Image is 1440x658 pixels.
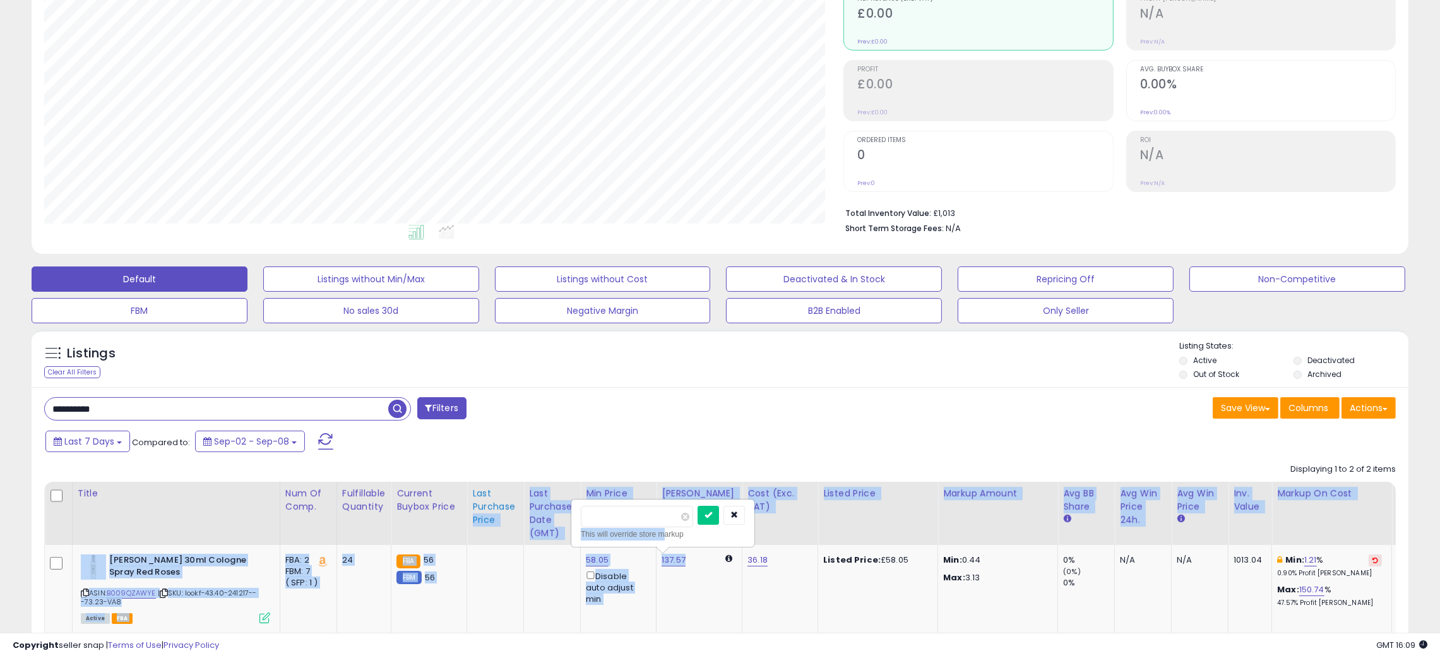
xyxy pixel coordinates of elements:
[857,38,888,45] small: Prev: £0.00
[285,554,327,566] div: FBA: 2
[943,554,1048,566] p: 0.44
[1280,397,1340,419] button: Columns
[263,266,479,292] button: Listings without Min/Max
[1213,397,1278,419] button: Save View
[586,554,609,566] a: 58.05
[81,613,110,624] span: All listings currently available for purchase on Amazon
[342,554,381,566] div: 24
[285,487,331,513] div: Num of Comp.
[1288,402,1328,414] span: Columns
[78,487,275,500] div: Title
[1063,513,1071,525] small: Avg BB Share.
[823,554,881,566] b: Listed Price:
[857,66,1112,73] span: Profit
[1277,599,1382,607] p: 47.57% Profit [PERSON_NAME]
[1063,566,1081,577] small: (0%)
[1140,66,1395,73] span: Avg. Buybox Share
[958,298,1174,323] button: Only Seller
[285,577,327,589] div: ( SFP: 1 )
[495,266,711,292] button: Listings without Cost
[81,588,257,607] span: | SKU: lookf-43.40-241217---73.23-VA8
[1277,487,1386,500] div: Markup on Cost
[1140,38,1165,45] small: Prev: N/A
[13,639,59,651] strong: Copyright
[32,266,247,292] button: Default
[1376,639,1427,651] span: 2025-09-16 16:09 GMT
[662,487,737,500] div: [PERSON_NAME]
[495,298,711,323] button: Negative Margin
[107,588,156,599] a: B009QZAWYE
[396,554,420,568] small: FBA
[396,571,421,584] small: FBM
[81,554,106,580] img: 31V3hsDFelL._SL40_.jpg
[958,266,1174,292] button: Repricing Off
[1307,369,1342,380] label: Archived
[857,179,875,187] small: Prev: 0
[943,572,1048,583] p: 3.13
[285,566,327,577] div: FBM: 7
[1193,355,1217,366] label: Active
[1277,554,1382,578] div: %
[1272,482,1392,545] th: The percentage added to the cost of goods (COGS) that forms the calculator for Min & Max prices.
[1277,569,1382,578] p: 0.90% Profit [PERSON_NAME]
[1120,487,1166,527] div: Avg Win Price 24h.
[1290,464,1396,476] div: Displaying 1 to 2 of 2 items
[857,148,1112,165] h2: 0
[823,487,932,500] div: Listed Price
[214,435,289,448] span: Sep-02 - Sep-08
[263,298,479,323] button: No sales 30d
[725,554,732,563] i: Calculated using Dynamic Max Price.
[1277,556,1282,564] i: This overrides the store level min markup for this listing
[1140,6,1395,23] h2: N/A
[1177,554,1218,566] div: N/A
[1372,557,1378,563] i: Revert to store-level Min Markup
[857,109,888,116] small: Prev: £0.00
[44,366,100,378] div: Clear All Filters
[32,298,247,323] button: FBM
[845,208,931,218] b: Total Inventory Value:
[747,554,768,566] a: 36.18
[13,640,219,652] div: seller snap | |
[586,569,646,605] div: Disable auto adjust min
[823,554,928,566] div: £58.05
[1140,109,1170,116] small: Prev: 0.00%
[943,554,962,566] strong: Min:
[857,77,1112,94] h2: £0.00
[946,222,961,234] span: N/A
[581,528,745,541] div: This will override store markup
[64,435,114,448] span: Last 7 Days
[164,639,219,651] a: Privacy Policy
[1140,77,1395,94] h2: 0.00%
[1120,554,1162,566] div: N/A
[417,397,467,419] button: Filters
[845,223,944,234] b: Short Term Storage Fees:
[943,571,965,583] strong: Max:
[1177,513,1184,525] small: Avg Win Price.
[195,431,305,452] button: Sep-02 - Sep-08
[747,487,812,513] div: Cost (Exc. VAT)
[472,487,518,527] div: Last Purchase Price
[1140,137,1395,144] span: ROI
[396,487,461,513] div: Current Buybox Price
[1063,487,1109,513] div: Avg BB Share
[132,436,190,448] span: Compared to:
[1140,148,1395,165] h2: N/A
[109,554,263,581] b: [PERSON_NAME] 30ml Cologne Spray Red Roses
[1307,355,1355,366] label: Deactivated
[1179,340,1408,352] p: Listing States:
[726,266,942,292] button: Deactivated & In Stock
[424,554,434,566] span: 56
[845,205,1386,220] li: £1,013
[1299,583,1324,596] a: 150.74
[112,613,133,624] span: FBA
[1277,584,1382,607] div: %
[1304,554,1317,566] a: 1.21
[1277,583,1299,595] b: Max:
[1342,397,1396,419] button: Actions
[67,345,116,362] h5: Listings
[662,554,686,566] a: 137.57
[1063,577,1114,589] div: 0%
[1063,554,1114,566] div: 0%
[1234,554,1262,566] div: 1013.04
[1189,266,1405,292] button: Non-Competitive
